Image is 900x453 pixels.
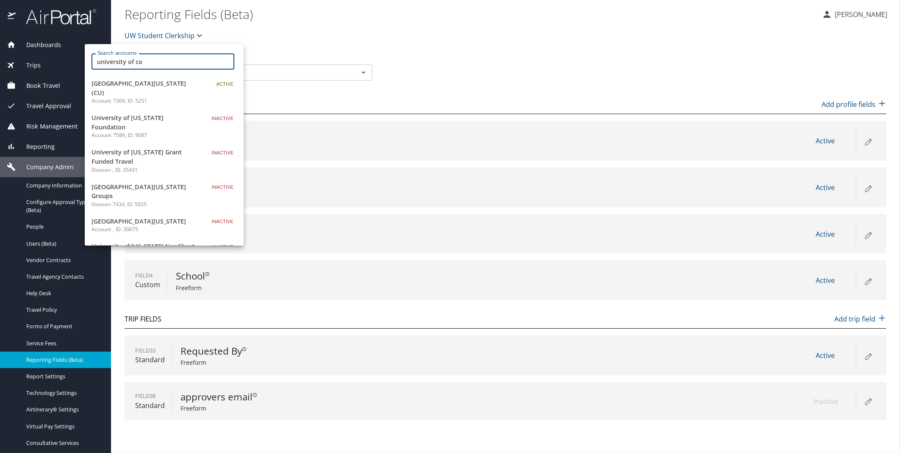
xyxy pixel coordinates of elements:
[85,75,244,109] a: [GEOGRAPHIC_DATA][US_STATE] (CU)Account: 7309, ID: 5251
[85,213,244,238] a: [GEOGRAPHIC_DATA][US_STATE]Account: , ID: 30675
[92,201,197,208] p: Division: 7434, ID: 5925
[85,143,244,178] a: University of [US_STATE] Grant Funded TravelDivision: , ID: 35431
[85,109,244,143] a: University of [US_STATE] FoundationAccount: 7589, ID: 9087
[92,113,197,131] span: University of [US_STATE] Foundation
[92,226,197,233] p: Account: , ID: 30675
[85,238,244,263] a: University of [US_STATE] NonGhost
[92,166,197,174] p: Division: , ID: 35431
[92,148,197,166] span: University of [US_STATE] Grant Funded Travel
[85,178,244,213] a: [GEOGRAPHIC_DATA][US_STATE] GroupsDivision: 7434, ID: 5925
[92,131,197,139] p: Account: 7589, ID: 9087
[92,97,197,105] p: Account: 7309, ID: 5251
[92,79,197,97] span: [GEOGRAPHIC_DATA][US_STATE] (CU)
[92,182,197,201] span: [GEOGRAPHIC_DATA][US_STATE] Groups
[92,242,197,251] span: University of [US_STATE] NonGhost
[92,217,197,226] span: [GEOGRAPHIC_DATA][US_STATE]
